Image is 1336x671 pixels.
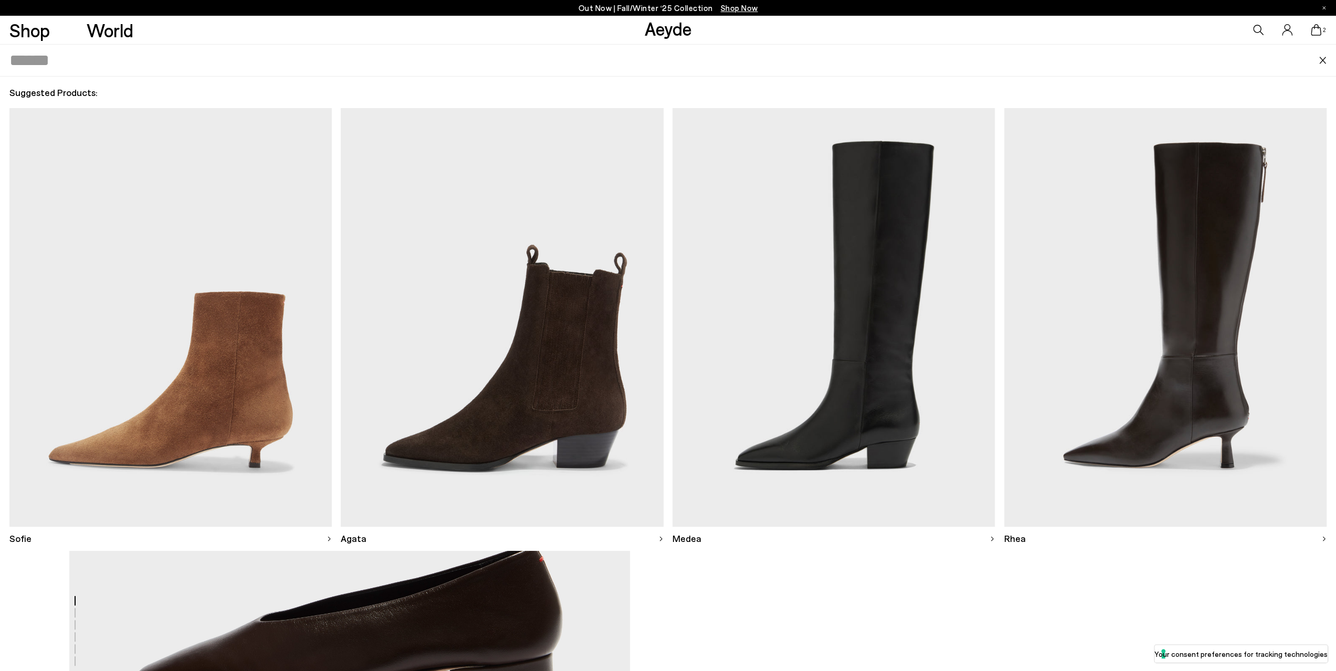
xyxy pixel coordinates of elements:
a: 2 [1311,24,1321,36]
span: Medea [672,532,701,545]
span: Sofie [9,532,31,545]
img: Descriptive text [341,108,663,527]
img: svg%3E [658,536,664,541]
a: Medea [672,527,995,550]
label: Your consent preferences for tracking technologies [1154,648,1328,659]
span: Rhea [1004,532,1026,545]
a: Shop [9,21,50,39]
img: Descriptive text [9,108,332,527]
img: svg%3E [990,536,995,541]
a: World [87,21,133,39]
span: Agata [341,532,366,545]
p: Out Now | Fall/Winter ‘25 Collection [578,2,758,15]
span: Navigate to /collections/new-in [721,3,758,13]
a: Aeyde [644,17,691,39]
a: Agata [341,527,663,550]
button: Your consent preferences for tracking technologies [1154,645,1328,663]
img: close.svg [1319,57,1327,64]
h2: Suggested Products: [9,86,1327,99]
a: Rhea [1004,527,1327,550]
img: Descriptive text [672,108,995,527]
span: 2 [1321,27,1327,33]
a: Sofie [9,527,332,550]
img: Descriptive text [1004,108,1327,527]
img: svg%3E [327,536,332,541]
img: svg%3E [1321,536,1327,541]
